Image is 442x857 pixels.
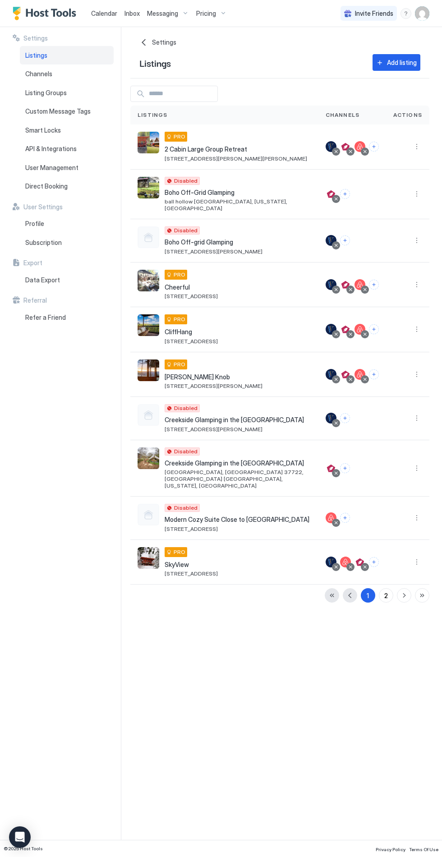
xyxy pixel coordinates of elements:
div: menu [411,235,422,246]
span: [STREET_ADDRESS][PERSON_NAME] [165,426,304,433]
button: Connect channels [340,189,350,199]
span: [GEOGRAPHIC_DATA], [GEOGRAPHIC_DATA] 37722, [GEOGRAPHIC_DATA] [GEOGRAPHIC_DATA], [US_STATE], [GEO... [165,469,311,489]
button: 2 [379,588,393,603]
span: User Management [25,164,78,172]
button: More options [411,141,422,152]
span: Creekside Glamping in the [GEOGRAPHIC_DATA] [165,416,304,424]
span: PRO [174,271,185,279]
span: PRO [174,133,185,141]
span: Listings [25,51,47,60]
a: Profile [20,214,114,233]
input: Input Field [145,86,217,101]
span: Terms Of Use [409,847,438,852]
span: CliffHang [165,328,218,336]
button: Connect channels [340,463,350,473]
button: More options [411,512,422,523]
button: More options [411,189,422,199]
span: Settings [152,38,176,46]
a: Data Export [20,271,114,290]
span: [STREET_ADDRESS] [165,338,218,345]
div: Add listing [387,58,417,67]
span: Pricing [196,9,216,18]
button: Connect channels [369,324,379,334]
button: Connect channels [340,235,350,245]
span: [STREET_ADDRESS][PERSON_NAME] [165,248,262,255]
span: Calendar [91,9,117,17]
div: 2 [384,591,388,600]
span: Channels [326,111,360,119]
a: Direct Booking [20,177,114,196]
button: Connect channels [369,369,379,379]
a: Listings [20,46,114,65]
a: Calendar [91,9,117,18]
span: Export [23,259,42,267]
span: Modern Cozy Suite Close to [GEOGRAPHIC_DATA] [165,516,309,524]
span: Channels [25,70,52,78]
span: API & Integrations [25,145,77,153]
span: Actions [393,111,422,119]
span: [PERSON_NAME] Knob [165,373,262,381]
button: 1 [361,588,375,603]
span: Listings [138,111,168,119]
div: menu [401,8,411,19]
span: © 2025 Host Tools [4,846,43,852]
div: listing image [138,547,159,569]
div: listing image [138,314,159,336]
span: Messaging [147,9,178,18]
button: More options [411,369,422,380]
span: [STREET_ADDRESS][PERSON_NAME][PERSON_NAME] [165,155,307,162]
span: Settings [23,34,48,42]
div: User profile [415,6,429,21]
span: PRO [174,360,185,369]
span: Refer a Friend [25,313,66,322]
span: 2 Cabin Large Group Retreat [165,145,307,153]
span: ball hollow [GEOGRAPHIC_DATA], [US_STATE], [GEOGRAPHIC_DATA] [165,198,311,212]
div: menu [411,324,422,335]
span: Subscription [25,239,62,247]
div: listing image [138,447,159,469]
a: Refer a Friend [20,308,114,327]
span: PRO [174,315,185,323]
span: Invite Friends [355,9,393,18]
a: Subscription [20,233,114,252]
button: Connect channels [369,557,379,567]
span: Data Export [25,276,60,284]
a: Custom Message Tags [20,102,114,121]
a: Privacy Policy [376,844,405,853]
span: Listings [139,56,171,69]
a: Settings [139,38,420,47]
div: menu [411,189,422,199]
div: menu [411,413,422,424]
button: Connect channels [340,513,350,523]
button: Connect channels [340,413,350,423]
div: listing image [138,132,159,153]
span: SkyView [165,561,218,569]
span: Smart Locks [25,126,61,134]
div: 1 [367,591,369,600]
button: Connect channels [369,280,379,290]
button: Add listing [373,54,420,71]
a: Listing Groups [20,83,114,102]
a: Terms Of Use [409,844,438,853]
a: User Management [20,158,114,177]
div: listing image [138,270,159,291]
button: More options [411,324,422,335]
button: More options [411,279,422,290]
a: Inbox [124,9,140,18]
span: [STREET_ADDRESS] [165,570,218,577]
span: Cheerful [165,283,218,291]
a: API & Integrations [20,139,114,158]
span: PRO [174,548,185,556]
button: More options [411,463,422,474]
div: menu [411,279,422,290]
span: Boho Off-Grid Glamping [165,189,311,197]
span: Custom Message Tags [25,107,91,115]
button: More options [411,235,422,246]
span: [STREET_ADDRESS] [165,525,309,532]
span: Privacy Policy [376,847,405,852]
div: menu [411,557,422,567]
span: User Settings [23,203,63,211]
div: Open Intercom Messenger [9,826,31,848]
div: menu [411,369,422,380]
span: Boho Off-grid Glamping [165,238,262,246]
